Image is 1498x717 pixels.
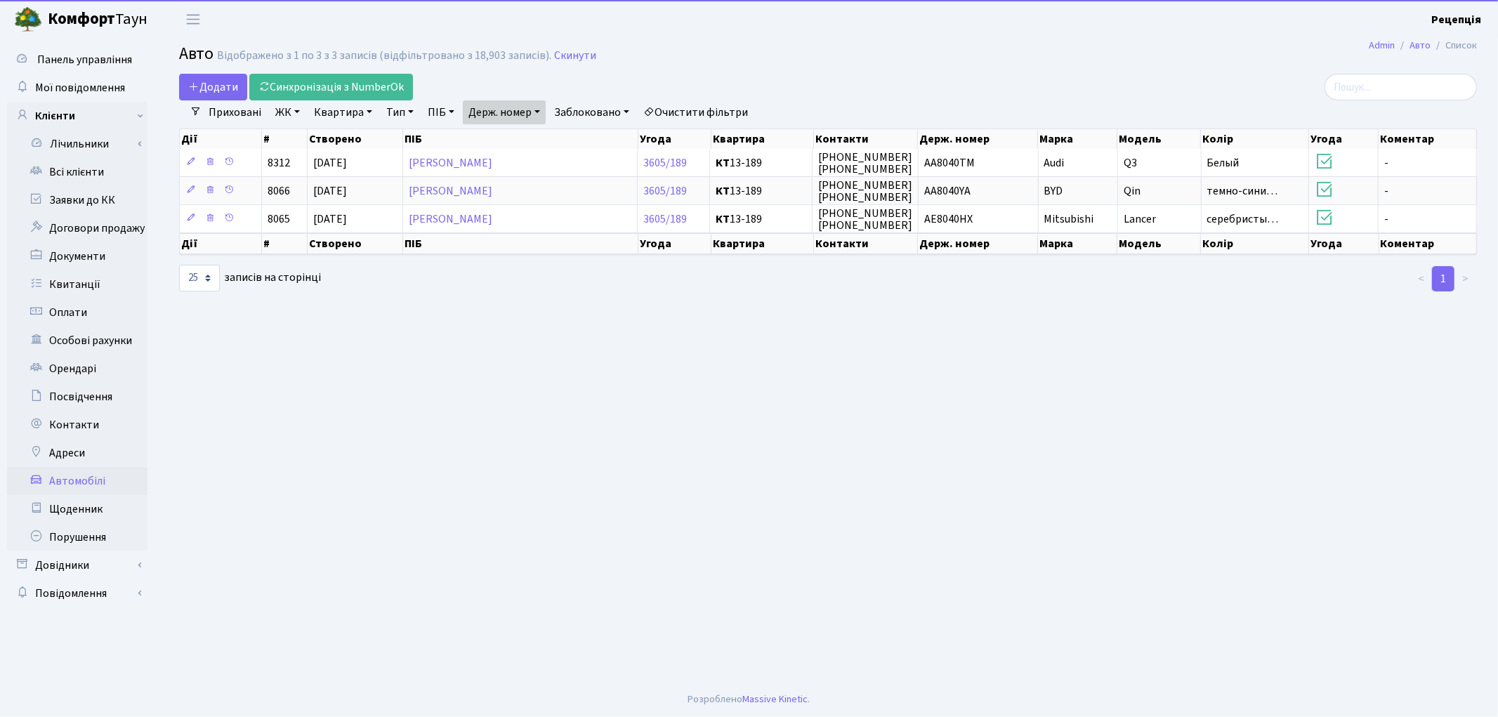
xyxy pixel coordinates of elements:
a: Очистити фільтри [638,100,754,124]
span: АА8040ТМ [924,155,975,171]
b: КТ [716,183,730,199]
th: Угода [638,233,711,254]
b: Рецепція [1431,12,1481,27]
span: Lancer [1124,211,1156,227]
span: Додати [188,79,238,95]
span: 8312 [268,155,290,171]
th: Коментар [1379,129,1477,149]
a: Клієнти [7,102,147,130]
a: ЖК [270,100,305,124]
a: Автомобілі [7,467,147,495]
th: Марка [1038,129,1117,149]
a: Приховані [203,100,267,124]
span: [PHONE_NUMBER] [PHONE_NUMBER] [818,150,912,177]
th: Коментар [1379,233,1478,254]
th: Дії [180,129,262,149]
div: Відображено з 1 по 3 з 3 записів (відфільтровано з 18,903 записів). [217,49,551,63]
span: серебристы… [1207,211,1279,227]
a: Скинути [554,49,596,63]
a: 3605/189 [643,155,687,171]
a: Порушення [7,523,147,551]
label: записів на сторінці [179,265,321,291]
a: Довідники [7,551,147,579]
span: [PHONE_NUMBER] [PHONE_NUMBER] [818,206,912,233]
span: BYD [1044,183,1063,199]
a: Додати [179,74,247,100]
th: Створено [308,233,404,254]
a: 1 [1432,266,1454,291]
img: logo.png [14,6,42,34]
span: [PHONE_NUMBER] [PHONE_NUMBER] [818,178,912,205]
th: Контакти [814,129,918,149]
th: Колір [1201,233,1309,254]
a: Massive Kinetic [743,692,808,706]
th: Угода [638,129,711,149]
span: 13-189 [716,213,806,225]
nav: breadcrumb [1348,31,1498,60]
a: Щоденник [7,495,147,523]
div: Розроблено . [688,692,810,707]
span: Mitsubishi [1044,211,1094,227]
input: Пошук... [1325,74,1477,100]
a: Договори продажу [7,214,147,242]
span: Белый [1207,155,1240,171]
a: ПІБ [422,100,460,124]
th: Квартира [711,233,814,254]
a: Контакти [7,411,147,439]
li: Список [1431,38,1477,53]
span: [DATE] [313,155,347,171]
b: КТ [716,155,730,171]
a: Панель управління [7,46,147,74]
button: Переключити навігацію [176,8,211,31]
a: Адреси [7,439,147,467]
b: КТ [716,211,730,227]
span: Q3 [1124,155,1137,171]
a: Синхронізація з NumberOk [249,74,413,100]
span: АЕ8040НХ [924,211,973,227]
span: - [1384,183,1388,199]
span: Панель управління [37,52,132,67]
span: Qin [1124,183,1141,199]
a: Всі клієнти [7,158,147,186]
a: [PERSON_NAME] [409,155,492,171]
span: Мої повідомлення [35,80,125,96]
a: Рецепція [1431,11,1481,28]
th: Контакти [814,233,918,254]
a: Повідомлення [7,579,147,607]
span: [DATE] [313,183,347,199]
span: AA8040YA [924,183,971,199]
span: - [1384,211,1388,227]
a: Документи [7,242,147,270]
a: Авто [1410,38,1431,53]
th: Угода [1309,129,1379,149]
span: - [1384,155,1388,171]
a: Оплати [7,298,147,327]
span: 8066 [268,183,290,199]
span: [DATE] [313,211,347,227]
a: Орендарі [7,355,147,383]
span: Audi [1044,155,1065,171]
span: Таун [48,8,147,32]
a: Квартира [308,100,378,124]
span: 8065 [268,211,290,227]
th: Колір [1201,129,1309,149]
th: Угода [1309,233,1379,254]
span: 13-189 [716,157,806,169]
a: Посвідчення [7,383,147,411]
b: Комфорт [48,8,115,30]
a: Тип [381,100,419,124]
a: Держ. номер [463,100,546,124]
a: Заявки до КК [7,186,147,214]
a: Лічильники [16,130,147,158]
a: Admin [1369,38,1395,53]
span: темно-сини… [1207,183,1278,199]
a: Квитанції [7,270,147,298]
a: Заблоковано [548,100,635,124]
th: Модель [1117,129,1201,149]
a: Мої повідомлення [7,74,147,102]
th: Держ. номер [918,129,1038,149]
th: # [262,129,308,149]
select: записів на сторінці [179,265,220,291]
a: 3605/189 [643,183,687,199]
th: Квартира [711,129,814,149]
